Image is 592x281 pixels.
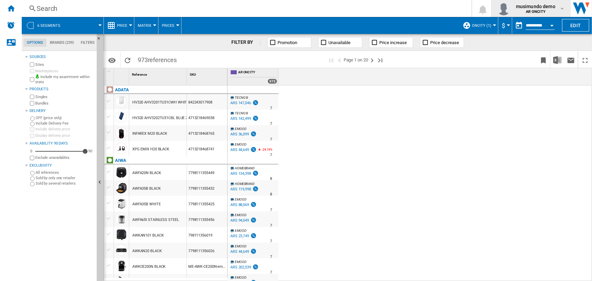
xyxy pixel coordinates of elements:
[30,141,94,146] div: Availability 90 Days
[162,23,174,28] span: Prices
[262,148,270,151] span: -24.19
[235,143,246,146] span: EMOOD
[30,116,35,121] input: OFF (price only)
[318,37,362,48] button: Unavailable
[115,68,129,79] div: Sort None
[37,23,60,28] span: 6 segments
[30,108,94,114] div: Delivery
[516,3,555,10] span: musimundo demo
[121,52,134,68] button: Reload
[138,17,155,34] button: Matrix
[35,94,94,99] label: Singles
[134,52,180,66] span: 973
[35,127,94,132] label: Include delivery price
[187,141,227,156] div: 4713218468741
[37,17,67,34] button: 6 segments
[235,127,246,131] span: EMOOD
[132,212,179,228] div: AWFA65I STAINLESS STEEL
[502,22,505,29] span: $
[431,40,459,45] span: Price decrease
[230,101,251,105] div: ARS 147,046
[252,264,259,270] img: promotionV3.png
[235,111,248,115] span: TECNO B
[463,17,495,34] div: ONCITY (1)
[270,269,272,276] div: Delivery Time : 7 days
[229,131,257,138] div: ARS 36,099
[562,19,589,32] button: Edit
[537,52,550,68] button: Bookmark this report
[132,196,161,212] div: AWFA35B WHITE
[36,175,94,181] label: Sold by only one retailer
[380,40,407,45] span: Price increase
[578,52,592,68] button: Maximize
[526,10,546,14] b: AR ONCITY
[187,196,227,211] div: 7798111355425
[229,202,257,208] div: ARS 88,069
[23,39,46,47] md-tab-item: Options
[117,23,127,28] span: Price
[229,264,259,271] div: ARS 202,539
[30,163,94,168] div: Exclusivity
[551,52,564,68] button: Download in Excel
[36,170,94,175] label: All references
[230,132,249,136] div: ARS 36,099
[229,115,259,122] div: ARS 142,499
[30,127,34,132] input: Include delivery price
[187,211,227,227] div: 7798111355456
[502,17,509,34] div: $
[117,17,131,34] button: Price
[35,74,39,78] img: mysite-bg-18x18.png
[235,166,254,170] span: HOMEBRAND
[138,23,151,28] span: Matrix
[132,259,166,275] div: AWKCE200N BLACK
[270,152,272,158] div: Delivery Time : 7 days
[87,149,94,154] div: 90
[30,62,34,67] input: Sites
[235,198,246,201] span: EMOOD
[261,147,265,155] i: %
[250,131,257,137] img: promotionV3.png
[35,155,94,160] label: Exclude unavailables
[329,40,351,45] span: Unavailable
[97,34,105,46] button: Hide
[229,248,257,255] div: ARS 44,649
[30,134,34,138] input: Display delivery price
[187,110,227,125] div: 4713218469038
[229,147,257,153] div: ARS 44,649
[229,100,259,107] div: ARS 147,046
[30,101,34,106] input: Bundles
[132,243,162,259] div: AWKAN20 BLACK
[162,17,178,34] div: Prices
[35,101,94,106] label: Bundles
[235,276,246,279] span: EMOOD
[553,56,561,64] img: excel-24x24.png
[252,100,259,106] img: promotionV3.png
[187,165,227,180] div: 7798111355449
[252,115,259,121] img: promotionV3.png
[148,56,177,63] span: references
[30,54,94,60] div: Sources
[132,73,147,76] span: Reference
[235,96,248,99] span: TECNO B
[498,17,512,34] md-menu: Currency
[250,217,257,223] img: promotionV3.png
[270,254,272,260] div: Delivery Time : 7 days
[187,180,227,196] div: 7798111355432
[376,52,384,68] button: Last page
[132,110,192,126] div: HV320 AHV3202TU31CBL BLUE 2TB
[187,94,227,110] div: 842243017908
[369,37,413,48] button: Price increase
[35,133,94,138] label: Display delivery price
[188,68,227,79] div: SKU Sort None
[230,249,249,254] div: ARS 44,649
[230,203,249,207] div: ARS 88,069
[30,156,34,160] input: Display delivery price
[420,37,464,48] button: Price decrease
[132,181,161,196] div: AWFA35B BLACK
[564,52,578,68] button: Send this report by email
[230,234,249,238] div: ARS 23,749
[131,68,187,79] div: Reference Sort None
[252,186,259,192] img: promotionV3.png
[270,191,272,198] div: Delivery Time : 8 days
[25,17,100,34] div: 6 segments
